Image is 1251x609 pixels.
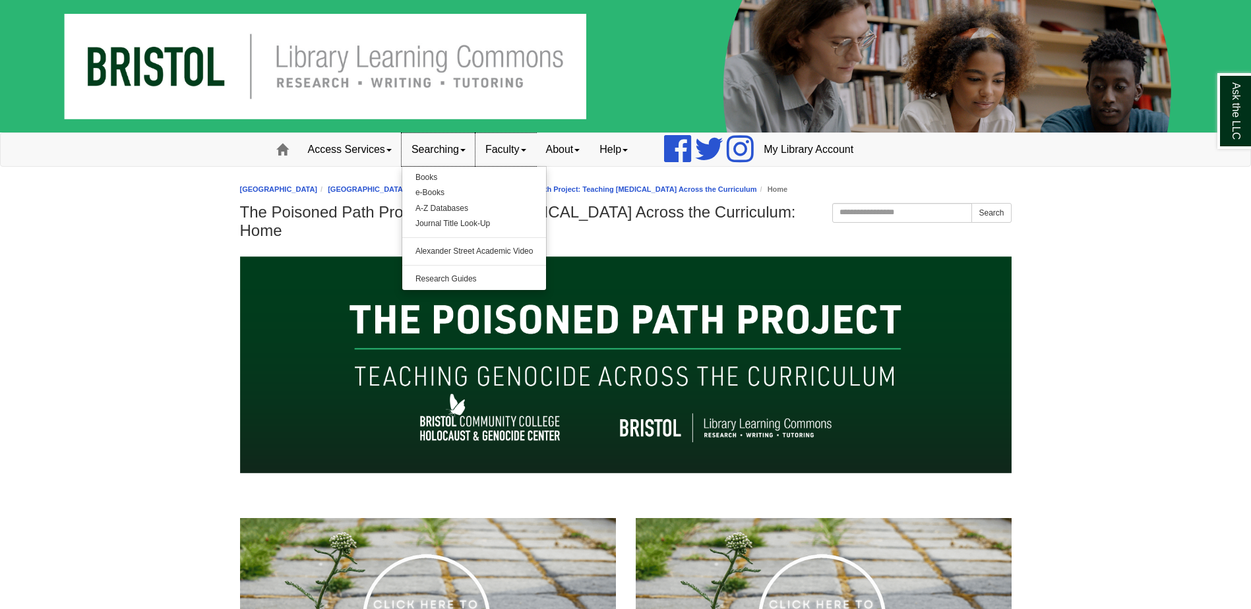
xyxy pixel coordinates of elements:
[971,203,1011,223] button: Search
[486,185,756,193] a: The Poisoned Path Project: Teaching [MEDICAL_DATA] Across the Curriculum
[402,216,547,231] a: Journal Title Look-Up
[402,133,475,166] a: Searching
[402,244,547,259] a: Alexander Street Academic Video
[402,201,547,216] a: A-Z Databases
[475,133,536,166] a: Faculty
[298,133,402,166] a: Access Services
[754,133,863,166] a: My Library Account
[536,133,590,166] a: About
[240,185,318,193] a: [GEOGRAPHIC_DATA]
[240,183,1012,196] nav: breadcrumb
[240,203,1012,240] h1: The Poisoned Path Project: Teaching [MEDICAL_DATA] Across the Curriculum: Home
[328,185,475,193] a: [GEOGRAPHIC_DATA] Learning Commons
[402,185,547,200] a: e-Books
[240,256,1012,474] img: Poisoned Path Project
[590,133,638,166] a: Help
[757,183,788,196] li: Home
[402,272,547,287] a: Research Guides
[402,170,547,185] a: Books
